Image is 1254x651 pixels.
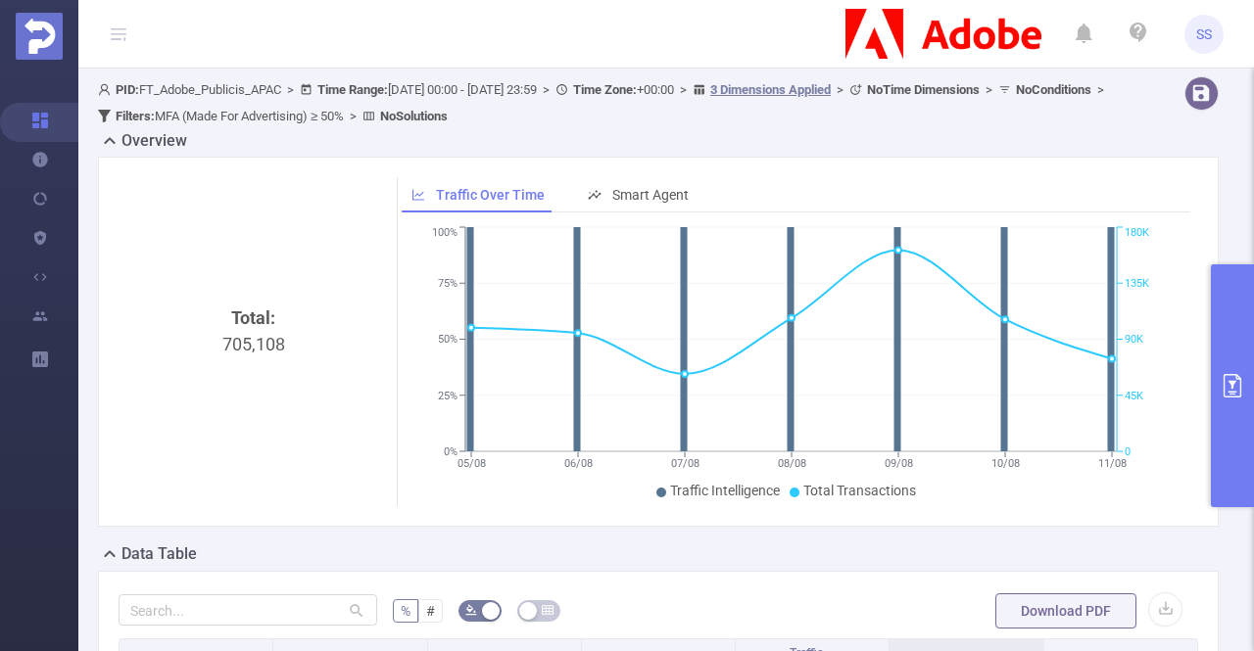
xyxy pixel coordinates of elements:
u: 3 Dimensions Applied [710,82,831,97]
tspan: 100% [432,227,458,240]
span: SS [1196,15,1212,54]
tspan: 09/08 [884,457,912,470]
b: Time Range: [317,82,388,97]
tspan: 25% [438,390,458,402]
tspan: 75% [438,277,458,290]
span: FT_Adobe_Publicis_APAC [DATE] 00:00 - [DATE] 23:59 +00:00 [98,82,1110,123]
tspan: 0% [444,445,458,458]
span: > [1091,82,1110,97]
span: Traffic Over Time [436,187,545,203]
i: icon: bg-colors [465,604,477,616]
h2: Overview [121,129,187,153]
tspan: 0 [1125,445,1131,458]
h2: Data Table [121,542,197,566]
b: PID: [116,82,139,97]
tspan: 11/08 [1097,457,1126,470]
b: Filters : [116,109,155,123]
span: > [281,82,300,97]
span: Total Transactions [803,483,916,498]
i: icon: table [542,604,554,616]
i: icon: line-chart [411,188,425,202]
span: > [980,82,998,97]
div: 705,108 [126,304,381,633]
span: > [537,82,555,97]
tspan: 180K [1125,227,1149,240]
tspan: 45K [1125,390,1143,402]
tspan: 05/08 [457,457,485,470]
span: > [674,82,693,97]
span: MFA (Made For Advertising) ≥ 50% [116,109,344,123]
input: Search... [119,594,377,626]
tspan: 90K [1125,334,1143,347]
b: No Time Dimensions [867,82,980,97]
span: > [831,82,849,97]
tspan: 06/08 [563,457,592,470]
b: No Solutions [380,109,448,123]
span: > [344,109,362,123]
b: Time Zone: [573,82,637,97]
img: Protected Media [16,13,63,60]
b: Total: [231,307,275,328]
span: % [401,603,410,619]
span: Traffic Intelligence [670,483,780,498]
tspan: 50% [438,334,458,347]
i: icon: user [98,83,116,96]
button: Download PDF [995,593,1136,628]
tspan: 10/08 [990,457,1019,470]
tspan: 08/08 [777,457,805,470]
b: No Conditions [1016,82,1091,97]
span: # [426,603,435,619]
tspan: 07/08 [670,457,699,470]
span: Smart Agent [612,187,689,203]
tspan: 135K [1125,277,1149,290]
